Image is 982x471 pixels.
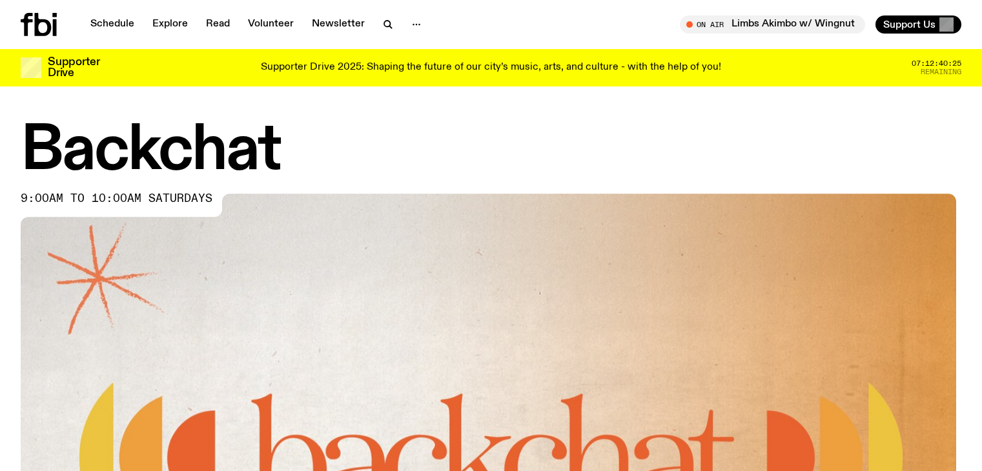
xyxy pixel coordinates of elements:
span: Remaining [921,68,961,75]
a: Volunteer [240,15,302,34]
button: On AirLimbs Akimbo w/ Wingnut [680,15,865,34]
span: 07:12:40:25 [912,60,961,67]
h3: Supporter Drive [48,57,99,79]
p: Supporter Drive 2025: Shaping the future of our city’s music, arts, and culture - with the help o... [261,62,721,74]
h1: Backchat [21,123,961,181]
span: Support Us [883,19,936,30]
a: Schedule [83,15,142,34]
button: Support Us [875,15,961,34]
a: Explore [145,15,196,34]
a: Read [198,15,238,34]
a: Newsletter [304,15,373,34]
span: 9:00am to 10:00am saturdays [21,194,212,204]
